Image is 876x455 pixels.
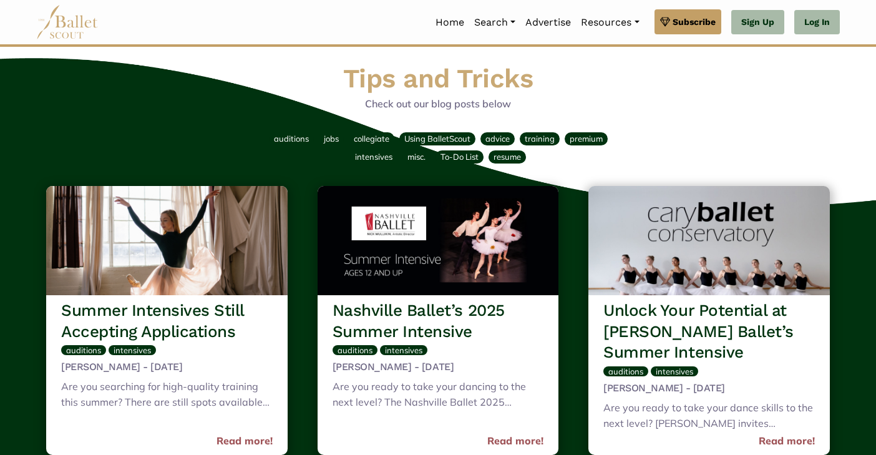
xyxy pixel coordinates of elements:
[469,9,520,36] a: Search
[61,300,273,343] h3: Summer Intensives Still Accepting Applications
[61,379,273,413] div: Are you searching for high-quality training this summer? There are still spots available in these...
[407,152,426,162] span: misc.
[603,300,815,363] h3: Unlock Your Potential at [PERSON_NAME] Ballet’s Summer Intensive
[46,186,288,295] img: header_image.img
[333,379,544,413] div: Are you ready to take your dancing to the next level? The Nashville Ballet 2025 Summer Intensive ...
[274,134,309,144] span: auditions
[485,134,510,144] span: advice
[603,382,815,395] h5: [PERSON_NAME] - [DATE]
[794,10,840,35] a: Log In
[520,9,576,36] a: Advertise
[759,433,815,449] a: Read more!
[385,345,422,355] span: intensives
[660,15,670,29] img: gem.svg
[588,186,830,295] img: header_image.img
[61,361,273,374] h5: [PERSON_NAME] - [DATE]
[655,9,721,34] a: Subscribe
[333,361,544,374] h5: [PERSON_NAME] - [DATE]
[525,134,555,144] span: training
[494,152,521,162] span: resume
[324,134,339,144] span: jobs
[338,345,372,355] span: auditions
[608,366,643,376] span: auditions
[114,345,151,355] span: intensives
[355,152,392,162] span: intensives
[354,134,389,144] span: collegiate
[673,15,716,29] span: Subscribe
[576,9,644,36] a: Resources
[487,433,543,449] a: Read more!
[41,96,835,112] p: Check out our blog posts below
[41,62,835,96] h1: Tips and Tricks
[656,366,693,376] span: intensives
[440,152,479,162] span: To-Do List
[66,345,101,355] span: auditions
[570,134,603,144] span: premium
[217,433,273,449] a: Read more!
[603,400,815,434] div: Are you ready to take your dance skills to the next level? [PERSON_NAME] invites dedicated, hard-...
[318,186,559,295] img: header_image.img
[404,134,470,144] span: Using BalletScout
[731,10,784,35] a: Sign Up
[333,300,544,343] h3: Nashville Ballet’s 2025 Summer Intensive
[431,9,469,36] a: Home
